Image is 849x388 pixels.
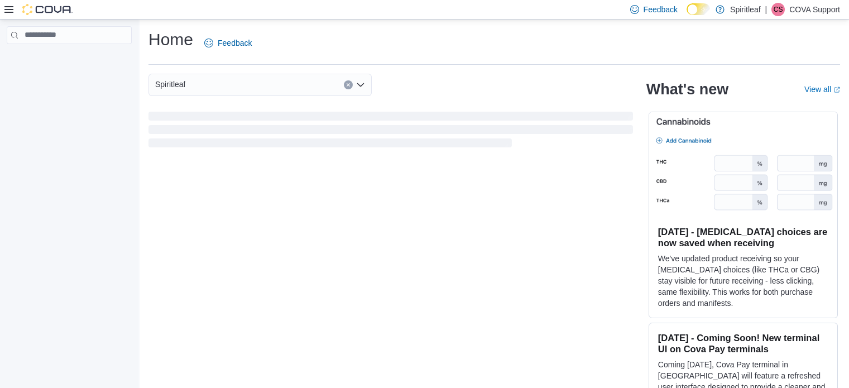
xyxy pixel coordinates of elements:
button: Open list of options [356,80,365,89]
p: | [765,3,768,16]
div: COVA Support [771,3,785,16]
a: Feedback [200,32,256,54]
img: Cova [22,4,73,15]
span: CS [774,3,783,16]
span: Spiritleaf [155,78,185,91]
h1: Home [148,28,193,51]
svg: External link [833,87,840,93]
p: Spiritleaf [730,3,760,16]
input: Dark Mode [687,3,710,15]
p: COVA Support [789,3,840,16]
a: View allExternal link [804,85,840,94]
span: Loading [148,114,633,150]
h2: What's new [646,80,728,98]
button: Clear input [344,80,353,89]
nav: Complex example [7,46,132,73]
span: Feedback [644,4,678,15]
h3: [DATE] - [MEDICAL_DATA] choices are now saved when receiving [658,226,828,248]
p: We've updated product receiving so your [MEDICAL_DATA] choices (like THCa or CBG) stay visible fo... [658,253,828,309]
span: Feedback [218,37,252,49]
h3: [DATE] - Coming Soon! New terminal UI on Cova Pay terminals [658,332,828,355]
